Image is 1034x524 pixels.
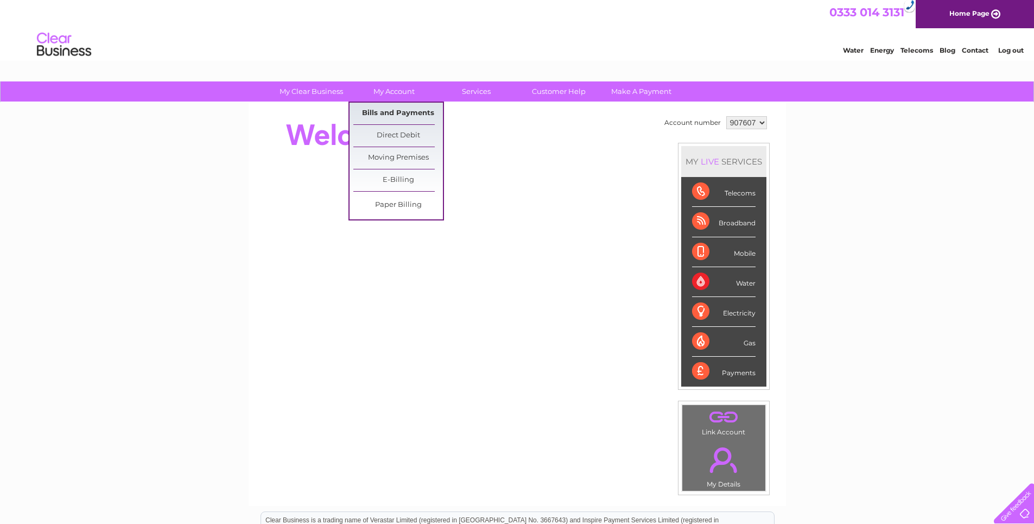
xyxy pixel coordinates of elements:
[349,81,439,102] a: My Account
[998,46,1024,54] a: Log out
[36,28,92,61] img: logo.png
[692,267,756,297] div: Water
[692,297,756,327] div: Electricity
[870,46,894,54] a: Energy
[692,327,756,357] div: Gas
[662,113,724,132] td: Account number
[829,5,904,19] a: 0333 014 3131
[432,81,521,102] a: Services
[353,194,443,216] a: Paper Billing
[681,146,766,177] div: MY SERVICES
[900,46,933,54] a: Telecoms
[685,441,763,479] a: .
[514,81,604,102] a: Customer Help
[940,46,955,54] a: Blog
[692,237,756,267] div: Mobile
[353,169,443,191] a: E-Billing
[699,156,721,167] div: LIVE
[353,103,443,124] a: Bills and Payments
[692,357,756,386] div: Payments
[353,125,443,147] a: Direct Debit
[353,147,443,169] a: Moving Premises
[692,177,756,207] div: Telecoms
[843,46,864,54] a: Water
[962,46,988,54] a: Contact
[597,81,686,102] a: Make A Payment
[682,438,766,491] td: My Details
[682,405,766,439] td: Link Account
[261,6,774,53] div: Clear Business is a trading name of Verastar Limited (registered in [GEOGRAPHIC_DATA] No. 3667643...
[685,408,763,427] a: .
[692,207,756,237] div: Broadband
[267,81,356,102] a: My Clear Business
